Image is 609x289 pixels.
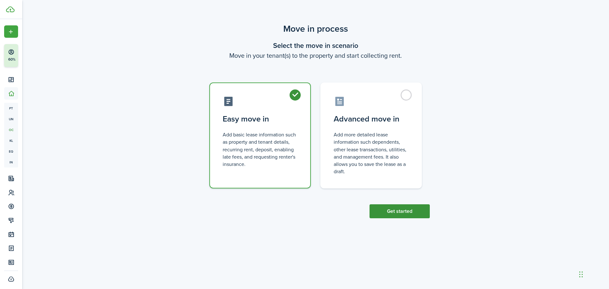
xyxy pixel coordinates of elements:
[4,25,18,38] button: Open menu
[4,146,18,157] a: eq
[4,124,18,135] a: oc
[370,204,430,218] button: Get started
[201,40,430,51] wizard-step-header-title: Select the move in scenario
[334,131,409,175] control-radio-card-description: Add more detailed lease information such dependents, other lease transactions, utilities, and man...
[4,103,18,114] a: pt
[223,131,298,168] control-radio-card-description: Add basic lease information such as property and tenant details, recurring rent, deposit, enablin...
[579,265,583,284] div: Drag
[4,135,18,146] a: kl
[6,6,15,12] img: TenantCloud
[201,22,430,36] scenario-title: Move in process
[4,157,18,167] a: in
[201,51,430,60] wizard-step-header-description: Move in your tenant(s) to the property and start collecting rent.
[8,57,16,62] p: 60%
[4,44,57,67] button: 60%
[223,113,298,125] control-radio-card-title: Easy move in
[334,113,409,125] control-radio-card-title: Advanced move in
[4,114,18,124] a: un
[503,220,609,289] iframe: Chat Widget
